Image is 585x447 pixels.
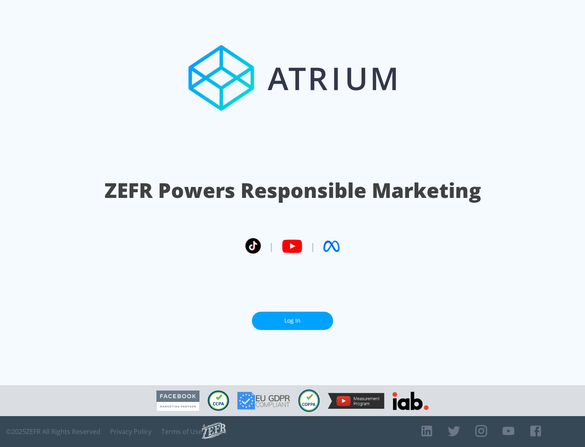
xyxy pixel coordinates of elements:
img: YouTube Measurement Program [328,393,384,409]
img: COPPA Compliant [298,389,320,412]
h1: ZEFR Powers Responsible Marketing [104,176,481,204]
span: | [269,240,274,252]
img: Facebook Marketing Partner [156,391,199,411]
img: CCPA Compliant [208,391,229,411]
span: | [310,240,315,252]
img: GDPR Compliant [237,392,290,410]
a: Terms of Use [161,427,202,436]
img: IAB [392,392,429,410]
span: © 2025 ZEFR All Rights Reserved [6,427,100,436]
a: Privacy Policy [110,427,152,436]
a: Log In [252,312,333,330]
